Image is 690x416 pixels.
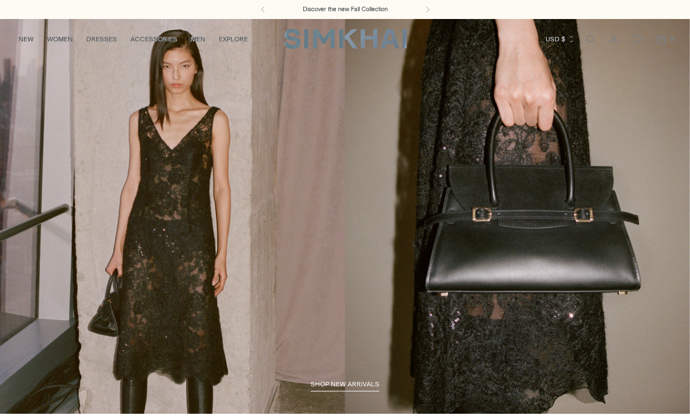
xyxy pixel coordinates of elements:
span: 0 [666,34,677,44]
a: Wishlist [626,28,649,50]
a: shop new arrivals [311,380,379,391]
a: Go to the account page [603,28,625,50]
a: WOMEN [47,27,73,51]
a: NEW [18,27,34,51]
a: SIMKHAI [284,28,407,50]
a: DRESSES [86,27,117,51]
a: Open cart modal [650,28,672,50]
span: shop new arrivals [311,380,379,388]
button: USD $ [546,27,575,51]
a: MEN [191,27,205,51]
a: Open search modal [579,28,602,50]
a: Discover the new Fall Collection [303,5,388,14]
a: EXPLORE [219,27,248,51]
a: ACCESSORIES [130,27,177,51]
